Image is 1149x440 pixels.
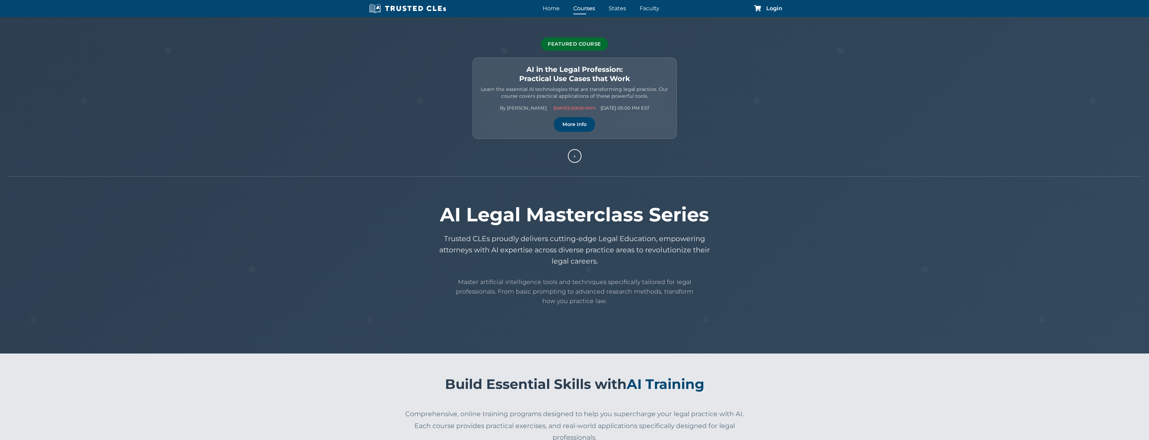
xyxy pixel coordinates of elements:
[572,3,597,13] a: Courses
[480,65,670,83] h2: AI in the Legal Profession: Practical Use Cases that Work
[554,117,595,132] a: More Info
[607,3,628,13] a: States
[439,233,711,267] p: Trusted CLEs proudly delivers cutting-edge Legal Education, empowering attorneys with AI expertis...
[638,3,661,13] a: Faculty
[480,86,670,99] p: Learn the essential AI technologies that are transforming legal practice. Our course covers pract...
[766,6,782,11] a: Login
[371,203,779,226] h1: AI Legal Masterclass Series
[541,3,561,13] a: Home
[554,105,650,112] span: • [DATE] 05:00 PM EST
[541,37,608,51] div: Featured Course
[405,371,745,398] h2: Build Essential Skills with
[367,3,448,14] img: Trusted CLEs
[627,376,704,392] span: AI Training
[554,105,595,111] span: [DATE] SOLD OUT
[500,105,547,111] a: By [PERSON_NAME]
[573,148,576,157] span: ↓
[456,277,694,306] p: Master artificial intelligence tools and techniques specifically tailored for legal professionals...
